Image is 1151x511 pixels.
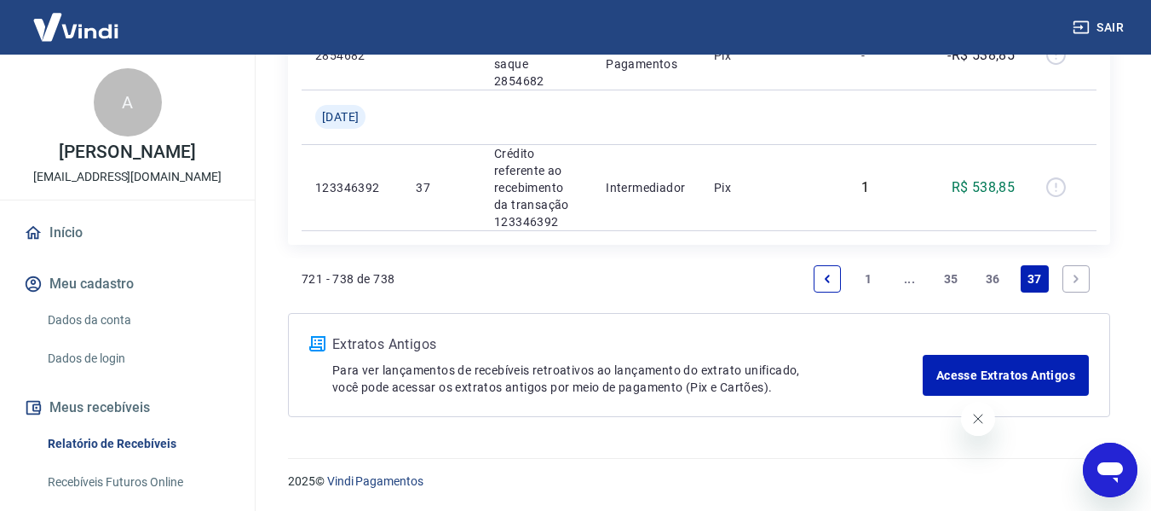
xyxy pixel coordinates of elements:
[41,303,234,338] a: Dados da conta
[41,341,234,376] a: Dados de login
[494,21,578,90] p: Débito referente ao saque 2854682
[714,47,834,64] p: Pix
[322,108,359,125] span: [DATE]
[416,179,467,196] p: 37
[1083,443,1137,497] iframe: Botão para abrir a janela de mensagens
[33,168,222,186] p: [EMAIL_ADDRESS][DOMAIN_NAME]
[41,465,234,500] a: Recebíveis Futuros Online
[309,336,325,351] img: ícone
[861,179,912,195] div: 1
[20,1,131,53] img: Vindi
[979,265,1007,293] a: Page 36
[315,179,388,196] p: 123346392
[937,265,965,293] a: Page 35
[94,68,162,136] div: A
[606,179,687,196] p: Intermediador
[1021,265,1049,293] a: Page 37 is your current page
[288,473,1110,491] p: 2025 ©
[861,47,912,64] p: -
[961,402,995,436] iframe: Fechar mensagem
[20,389,234,427] button: Meus recebíveis
[1062,265,1090,293] a: Next page
[20,265,234,303] button: Meu cadastro
[494,145,578,230] p: Crédito referente ao recebimento da transação 123346392
[332,334,923,355] p: Extratos Antigos
[41,427,234,462] a: Relatório de Recebíveis
[1069,12,1131,44] button: Sair
[327,474,423,488] a: Vindi Pagamentos
[923,355,1089,396] a: Acesse Extratos Antigos
[814,265,841,293] a: Previous page
[896,265,924,293] a: Jump backward
[20,214,234,252] a: Início
[10,12,143,26] span: Olá! Precisa de ajuda?
[332,362,923,396] p: Para ver lançamentos de recebíveis retroativos ao lançamento do extrato unificado, você pode aces...
[59,143,195,161] p: [PERSON_NAME]
[807,258,1096,299] ul: Pagination
[952,177,1016,198] p: R$ 538,85
[315,47,388,64] p: 2854682
[855,265,882,293] a: Page 1
[947,45,1015,66] p: -R$ 538,85
[606,38,687,73] p: Vindi Pagamentos
[302,270,394,287] p: 721 - 738 de 738
[714,179,834,196] p: Pix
